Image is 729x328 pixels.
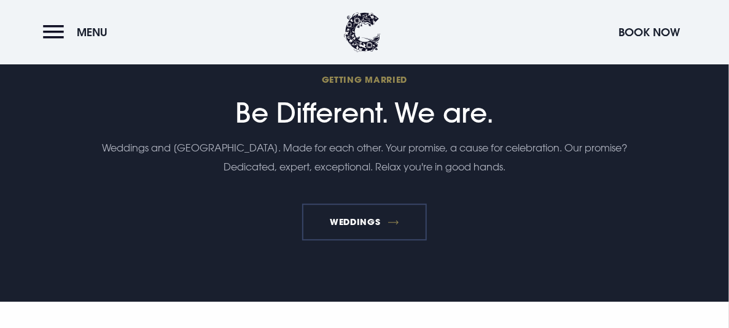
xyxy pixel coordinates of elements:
p: Weddings and [GEOGRAPHIC_DATA]. Made for each other. Your promise, a cause for celebration. Our p... [74,139,655,176]
button: Book Now [612,19,686,45]
button: Menu [43,19,114,45]
h2: Be Different. We are. [74,74,655,129]
a: Weddings [302,204,427,240]
img: Clandeboye Lodge [344,12,381,52]
span: Menu [77,25,107,39]
span: Getting Married [74,74,655,85]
